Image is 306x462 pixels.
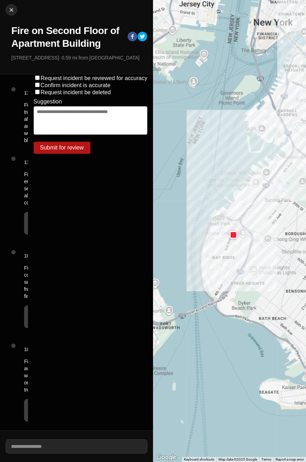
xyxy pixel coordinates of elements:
[24,171,78,206] p: Firefighters are fully engaged in battling the second-floor fire, utilizing all available resourc...
[11,54,147,61] p: [STREET_ADDRESS] · 0.59 mi from [GEOGRAPHIC_DATA]
[261,457,271,461] a: Terms (opens in new tab)
[276,457,304,461] a: Report a map error
[24,89,44,96] p: 11:00AM
[6,4,17,16] button: cancel
[8,6,15,13] img: cancel
[34,142,90,154] button: Submit for review
[24,159,44,166] p: 11:00AM
[24,346,44,353] p: 10:55AM
[41,75,148,81] label: Request incident be reviewed for accuracy
[184,457,214,462] button: Keyboard shortcuts
[41,82,110,88] label: Confirm incident is accurate
[11,24,122,50] h1: Fire on Second Floor of Apartment Building
[155,453,178,462] a: Open this area in Google Maps (opens a new window)
[24,358,78,393] p: Firefighters are using all available resources, with water on the fire and ongoing searches, as t...
[155,453,178,462] img: Google
[34,98,62,105] label: Suggestion
[41,89,111,95] label: Request incident be deleted
[219,457,257,461] span: Map data ©2025 Google
[127,32,137,43] button: facebook
[24,101,78,144] p: Firefighters have transmitted an 'all-hands' alert, meaning all available units are working to co...
[137,32,147,43] button: twitter
[24,252,44,259] p: 10:56AM
[24,264,78,300] p: Firefighters have completed a primary search on the top floor, front apartment, with no findings....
